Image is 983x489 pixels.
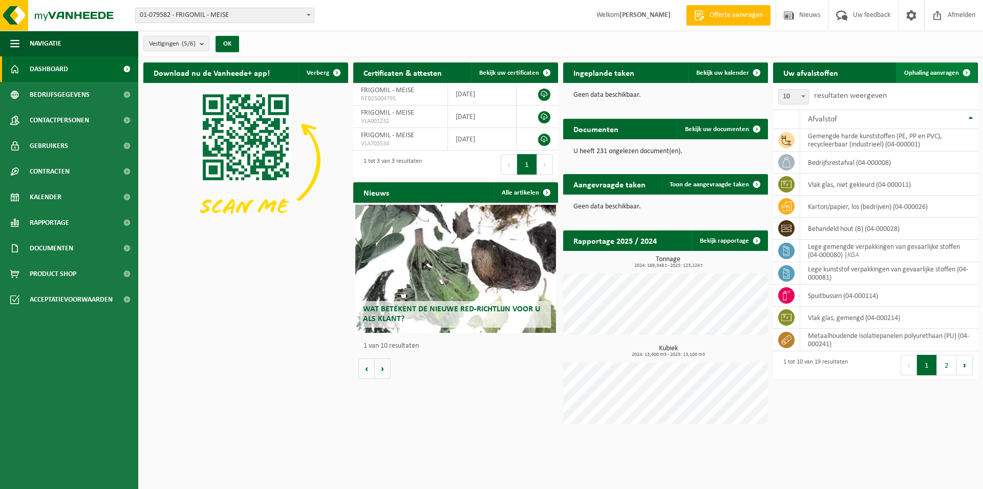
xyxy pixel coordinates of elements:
[773,62,848,82] h2: Uw afvalstoffen
[501,154,517,175] button: Previous
[30,287,113,312] span: Acceptatievoorwaarden
[779,90,808,104] span: 10
[358,153,422,176] div: 1 tot 3 van 3 resultaten
[30,108,89,133] span: Contactpersonen
[896,62,977,83] a: Ophaling aanvragen
[479,70,539,76] span: Bekijk uw certificaten
[800,174,978,196] td: vlak glas, niet gekleurd (04-000011)
[30,236,73,261] span: Documenten
[619,11,671,19] strong: [PERSON_NAME]
[778,354,848,376] div: 1 tot 10 van 19 resultaten
[30,184,61,210] span: Kalender
[135,8,314,23] span: 01-079582 - FRIGOMIL - MEISE
[696,70,749,76] span: Bekijk uw kalender
[800,218,978,240] td: behandeld hout (B) (04-000028)
[361,109,414,117] span: FRIGOMIL - MEISE
[361,117,440,125] span: VLA001232
[800,329,978,351] td: metaalhoudende isolatiepanelen polyurethaan (PU) (04-000241)
[143,83,348,237] img: Download de VHEPlus App
[361,95,440,103] span: RED25004795
[800,262,978,285] td: lege kunststof verpakkingen van gevaarlijke stoffen (04-000081)
[778,89,809,104] span: 10
[361,132,414,139] span: FRIGOMIL - MEISE
[30,210,69,236] span: Rapportage
[692,230,767,251] a: Bekijk rapportage
[957,355,973,375] button: Next
[568,352,768,357] span: 2024: 13,600 m3 - 2025: 13,100 m3
[661,174,767,195] a: Toon de aangevraagde taken
[363,305,540,323] span: Wat betekent de nieuwe RED-richtlijn voor u als klant?
[800,307,978,329] td: vlak glas, gemengd (04-000214)
[901,355,917,375] button: Previous
[353,62,452,82] h2: Certificaten & attesten
[182,40,196,47] count: (5/6)
[917,355,937,375] button: 1
[686,5,771,26] a: Offerte aanvragen
[800,196,978,218] td: karton/papier, los (bedrijven) (04-000026)
[30,56,68,82] span: Dashboard
[814,92,887,100] label: resultaten weergeven
[568,345,768,357] h3: Kubiek
[448,128,516,151] td: [DATE]
[800,240,978,262] td: lege gemengde verpakkingen van gevaarlijke stoffen (04-000080) |
[364,343,553,350] p: 1 van 10 resultaten
[573,148,758,155] p: U heeft 231 ongelezen document(en).
[361,87,414,94] span: FRIGOMIL - MEISE
[30,261,76,287] span: Product Shop
[149,36,196,52] span: Vestigingen
[563,230,667,250] h2: Rapportage 2025 / 2024
[573,92,758,99] p: Geen data beschikbaar.
[688,62,767,83] a: Bekijk uw kalender
[30,31,61,56] span: Navigatie
[307,70,329,76] span: Verberg
[800,129,978,152] td: gemengde harde kunststoffen (PE, PP en PVC), recycleerbaar (industrieel) (04-000001)
[937,355,957,375] button: 2
[800,152,978,174] td: bedrijfsrestafval (04-000008)
[448,83,516,105] td: [DATE]
[471,62,557,83] a: Bekijk uw certificaten
[375,358,391,379] button: Volgende
[517,154,537,175] button: 1
[298,62,347,83] button: Verberg
[30,159,70,184] span: Contracten
[904,70,959,76] span: Ophaling aanvragen
[563,174,656,194] h2: Aangevraagde taken
[568,256,768,268] h3: Tonnage
[808,115,837,123] span: Afvalstof
[361,140,440,148] span: VLA703534
[353,182,399,202] h2: Nieuws
[568,263,768,268] span: 2024: 189,348 t - 2025: 123,224 t
[563,119,629,139] h2: Documenten
[670,181,749,188] span: Toon de aangevraagde taken
[494,182,557,203] a: Alle artikelen
[30,82,90,108] span: Bedrijfsgegevens
[143,36,209,51] button: Vestigingen(5/6)
[355,205,556,333] a: Wat betekent de nieuwe RED-richtlijn voor u als klant?
[800,285,978,307] td: spuitbussen (04-000114)
[707,10,765,20] span: Offerte aanvragen
[677,119,767,139] a: Bekijk uw documenten
[847,251,859,259] i: KGA
[30,133,68,159] span: Gebruikers
[563,62,645,82] h2: Ingeplande taken
[573,203,758,210] p: Geen data beschikbaar.
[216,36,239,52] button: OK
[358,358,375,379] button: Vorige
[143,62,280,82] h2: Download nu de Vanheede+ app!
[136,8,314,23] span: 01-079582 - FRIGOMIL - MEISE
[448,105,516,128] td: [DATE]
[685,126,749,133] span: Bekijk uw documenten
[537,154,553,175] button: Next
